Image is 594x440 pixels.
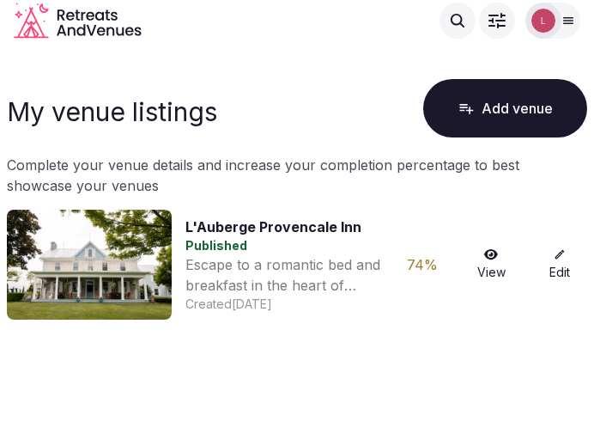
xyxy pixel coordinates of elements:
[7,96,217,127] h1: My venue listings
[14,3,142,39] a: Visit the homepage
[185,238,247,253] span: Published
[532,248,587,281] a: Edit
[185,218,361,235] a: L'Auberge Provencale Inn
[464,248,518,281] a: View
[185,254,381,296] div: Escape to a romantic bed and breakfast in the heart of [US_STATE]’s beautiful [GEOGRAPHIC_DATA]. ...
[423,79,587,137] button: Add venue
[531,9,555,33] img: laubergeprovencale.com
[395,254,450,275] div: 74 %
[7,155,587,196] p: Complete your venue details and increase your completion percentage to best showcase your venues
[7,210,172,320] img: Venue cover photo for L'Auberge Provencale Inn
[14,3,142,39] svg: Retreats and Venues company logo
[185,296,381,313] div: Created [DATE]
